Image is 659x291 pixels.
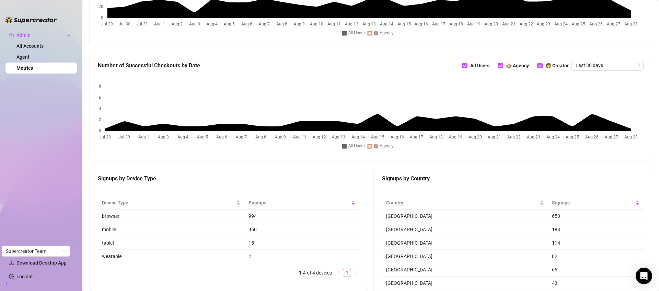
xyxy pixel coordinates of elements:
[636,63,640,67] span: calendar
[503,62,532,69] span: 🏰 Agency
[244,250,359,263] td: 2
[351,269,359,277] button: right
[548,277,644,290] td: 43
[337,270,341,275] span: left
[636,268,652,284] div: Open Intercom Messenger
[548,236,644,250] td: 114
[98,174,359,183] div: Signups by Device Type
[16,65,33,71] a: Metrics
[5,16,57,23] img: logo-BBDzfeDw.svg
[543,62,571,69] span: 🧔 Creator
[343,269,351,277] li: 1
[244,236,359,250] td: 15
[382,236,548,250] td: [GEOGRAPHIC_DATA]
[548,223,644,236] td: 183
[548,210,644,223] td: 650
[244,210,359,223] td: 994
[382,174,644,183] div: Signups by Country
[343,269,351,277] a: 1
[248,199,350,206] span: Signups
[16,54,30,60] a: Agent
[3,281,8,286] span: build
[244,196,359,210] th: Signups
[548,263,644,277] td: 65
[467,62,492,69] span: All Users
[382,250,548,263] td: [GEOGRAPHIC_DATA]
[576,60,639,70] span: Last 30 days
[299,269,332,277] li: 1-4 of 4 devices
[244,223,359,236] td: 960
[102,199,235,206] span: Device Type
[386,199,538,206] span: Country
[552,199,634,206] span: Signups
[382,277,548,290] td: [GEOGRAPHIC_DATA]
[98,210,244,223] td: browser
[382,210,548,223] td: [GEOGRAPHIC_DATA]
[98,223,244,236] td: mobile
[335,269,343,277] button: left
[16,43,44,49] a: All Accounts
[335,269,343,277] li: Previous Page
[98,236,244,250] td: tablet
[98,61,200,70] span: Number of Successful Checkouts by Date
[6,246,66,256] span: Supercreator Team
[548,250,644,263] td: 82
[16,260,67,266] span: Download Desktop App
[382,196,548,210] th: Country
[548,196,644,210] th: Signups
[351,269,359,277] li: Next Page
[382,223,548,236] td: [GEOGRAPHIC_DATA]
[9,32,14,38] span: crown
[382,263,548,277] td: [GEOGRAPHIC_DATA]
[98,250,244,263] td: wearable
[16,30,65,41] span: Admin
[16,274,33,279] a: Log out
[353,270,357,275] span: right
[9,260,14,266] span: download
[98,196,244,210] th: Device Type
